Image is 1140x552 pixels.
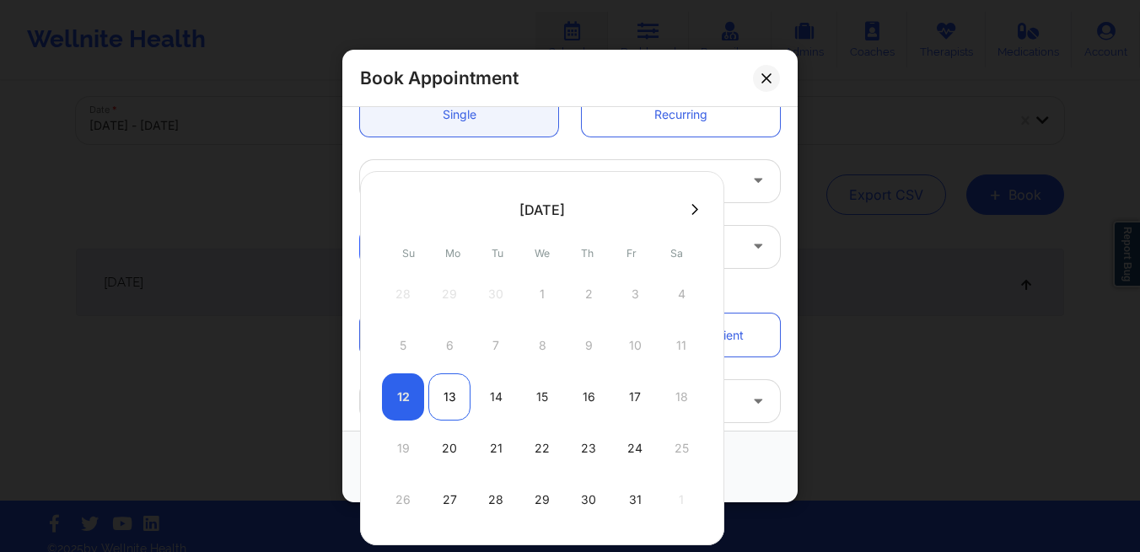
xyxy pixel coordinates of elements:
[567,476,610,523] div: Thu Oct 30 2025
[428,373,471,421] div: Mon Oct 13 2025
[535,247,550,260] abbr: Wednesday
[521,476,563,523] div: Wed Oct 29 2025
[521,425,563,472] div: Wed Oct 22 2025
[567,373,610,421] div: Thu Oct 16 2025
[475,425,517,472] div: Tue Oct 21 2025
[567,425,610,472] div: Thu Oct 23 2025
[360,94,558,137] a: Single
[582,94,780,137] a: Recurring
[626,247,637,260] abbr: Friday
[492,247,503,260] abbr: Tuesday
[614,476,656,523] div: Fri Oct 31 2025
[402,247,415,260] abbr: Sunday
[445,247,460,260] abbr: Monday
[475,476,517,523] div: Tue Oct 28 2025
[475,373,517,421] div: Tue Oct 14 2025
[614,425,656,472] div: Fri Oct 24 2025
[374,160,738,202] div: Initial Therapy Session (30 minutes)
[614,373,656,421] div: Fri Oct 17 2025
[581,247,594,260] abbr: Thursday
[348,286,792,303] div: Patient information:
[670,247,683,260] abbr: Saturday
[519,201,565,218] div: [DATE]
[428,425,471,472] div: Mon Oct 20 2025
[428,476,471,523] div: Mon Oct 27 2025
[521,373,563,421] div: Wed Oct 15 2025
[360,67,519,89] h2: Book Appointment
